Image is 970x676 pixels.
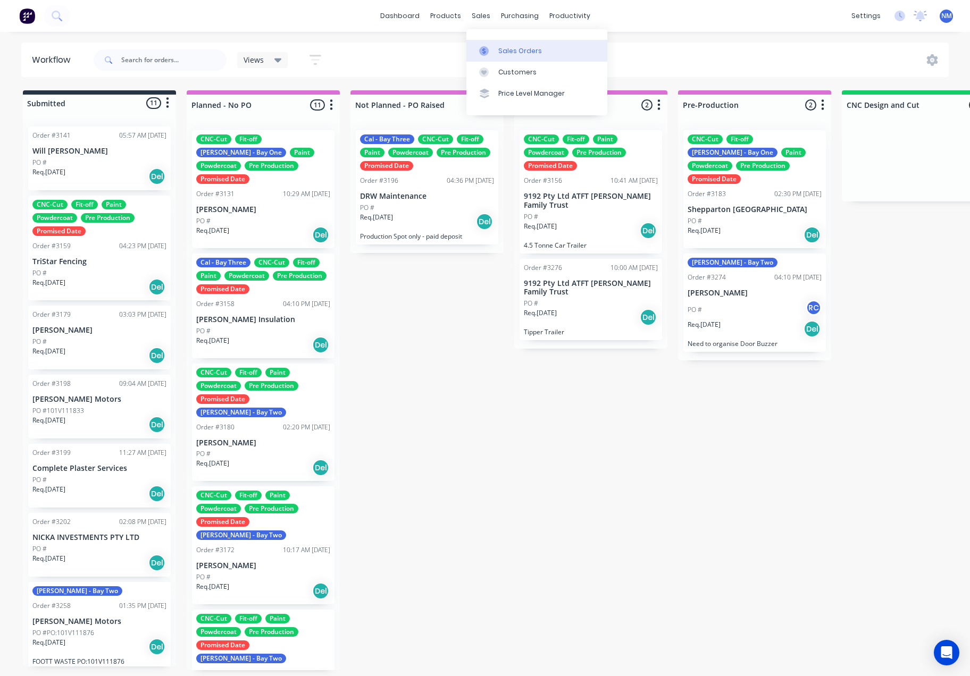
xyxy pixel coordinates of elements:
[32,278,65,288] p: Req. [DATE]
[119,241,166,251] div: 04:23 PM [DATE]
[283,545,330,555] div: 10:17 AM [DATE]
[148,554,165,571] div: Del
[235,614,262,623] div: Fit-off
[71,200,98,209] div: Fit-off
[196,381,241,391] div: Powdercoat
[496,8,544,24] div: purchasing
[235,368,262,377] div: Fit-off
[312,226,329,243] div: Del
[524,279,658,297] p: 9192 Pty Ltd ATFT [PERSON_NAME] Family Trust
[196,438,330,447] p: [PERSON_NAME]
[283,422,330,432] div: 02:20 PM [DATE]
[688,258,777,267] div: [PERSON_NAME] - Bay Two
[224,271,269,281] div: Powdercoat
[32,416,65,425] p: Req. [DATE]
[196,284,249,294] div: Promised Date
[498,67,537,77] div: Customers
[196,449,211,459] p: PO #
[32,628,94,638] p: PO #PO:101V111876
[273,271,327,281] div: Pre Production
[32,337,47,347] p: PO #
[196,517,249,527] div: Promised Date
[360,161,413,171] div: Promised Date
[688,216,702,226] p: PO #
[148,416,165,433] div: Del
[196,174,249,184] div: Promised Date
[804,226,821,243] div: Del
[119,379,166,388] div: 09:04 AM [DATE]
[32,657,166,665] p: FOOTT WASTE PO:101V111876
[196,258,250,267] div: Cal - Bay Three
[457,134,483,144] div: Fit-off
[28,375,171,438] div: Order #319809:04 AM [DATE][PERSON_NAME] MotorsPO #101V111833Req.[DATE]Del
[196,299,235,309] div: Order #3158
[196,315,330,324] p: [PERSON_NAME] Insulation
[572,148,626,157] div: Pre Production
[196,561,330,570] p: [PERSON_NAME]
[265,368,290,377] div: Paint
[524,176,562,185] div: Order #3156
[498,89,565,98] div: Price Level Manager
[196,189,235,199] div: Order #3131
[640,222,657,239] div: Del
[196,148,286,157] div: [PERSON_NAME] - Bay One
[498,46,542,56] div: Sales Orders
[688,174,741,184] div: Promised Date
[375,8,425,24] a: dashboard
[466,40,607,61] a: Sales Orders
[196,640,249,650] div: Promised Date
[196,134,231,144] div: CNC-Cut
[520,259,662,341] div: Order #327610:00 AM [DATE]9192 Pty Ltd ATFT [PERSON_NAME] Family TrustPO #Req.[DATE]DelTipper Tra...
[683,130,826,248] div: CNC-CutFit-off[PERSON_NAME] - Bay OnePaintPowdercoatPre ProductionPromised DateOrder #318302:30 P...
[388,148,433,157] div: Powdercoat
[32,226,86,236] div: Promised Date
[192,253,335,358] div: Cal - Bay ThreeCNC-CutFit-offPaintPowdercoatPre ProductionPromised DateOrder #315804:10 PM [DATE]...
[466,8,496,24] div: sales
[235,134,262,144] div: Fit-off
[688,226,721,235] p: Req. [DATE]
[520,130,662,253] div: CNC-CutFit-offPaintPowdercoatPre ProductionPromised DateOrder #315610:41 AM [DATE]9192 Pty Ltd AT...
[524,161,577,171] div: Promised Date
[196,271,221,281] div: Paint
[32,54,76,66] div: Workflow
[688,134,723,144] div: CNC-Cut
[32,268,47,278] p: PO #
[192,486,335,604] div: CNC-CutFit-offPaintPowdercoatPre ProductionPromised Date[PERSON_NAME] - Bay TwoOrder #317210:17 A...
[196,422,235,432] div: Order #3180
[934,640,959,665] div: Open Intercom Messenger
[32,533,166,542] p: NICKA INVESTMENTS PTY LTD
[196,545,235,555] div: Order #3172
[235,491,262,500] div: Fit-off
[688,148,777,157] div: [PERSON_NAME] - Bay One
[524,192,658,210] p: 9192 Pty Ltd ATFT [PERSON_NAME] Family Trust
[196,394,249,404] div: Promised Date
[804,320,821,337] div: Del
[119,601,166,611] div: 01:35 PM [DATE]
[640,309,657,326] div: Del
[283,189,330,199] div: 10:29 AM [DATE]
[360,203,374,213] p: PO #
[846,8,886,24] div: settings
[360,192,494,201] p: DRW Maintenance
[360,148,384,157] div: Paint
[360,134,414,144] div: Cal - Bay Three
[32,200,68,209] div: CNC-Cut
[196,491,231,500] div: CNC-Cut
[688,340,822,348] p: Need to organise Door Buzzer
[28,444,171,508] div: Order #319911:27 AM [DATE]Complete Plaster ServicesPO #Req.[DATE]Del
[121,49,227,71] input: Search for orders...
[32,395,166,404] p: [PERSON_NAME] Motors
[32,586,122,596] div: [PERSON_NAME] - Bay Two
[524,148,568,157] div: Powdercoat
[32,448,71,458] div: Order #3199
[293,258,320,267] div: Fit-off
[312,582,329,599] div: Del
[148,168,165,185] div: Del
[425,8,466,24] div: products
[524,222,557,231] p: Req. [DATE]
[196,161,241,171] div: Powdercoat
[28,582,171,670] div: [PERSON_NAME] - Bay TwoOrder #325801:35 PM [DATE][PERSON_NAME] MotorsPO #PO:101V111876Req.[DATE]D...
[19,8,35,24] img: Factory
[28,196,171,300] div: CNC-CutFit-offPaintPowdercoatPre ProductionPromised DateOrder #315904:23 PM [DATE]TriStar Fencing...
[356,130,498,244] div: Cal - Bay ThreeCNC-CutFit-offPaintPowdercoatPre ProductionPromised DateOrder #319604:36 PM [DATE]...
